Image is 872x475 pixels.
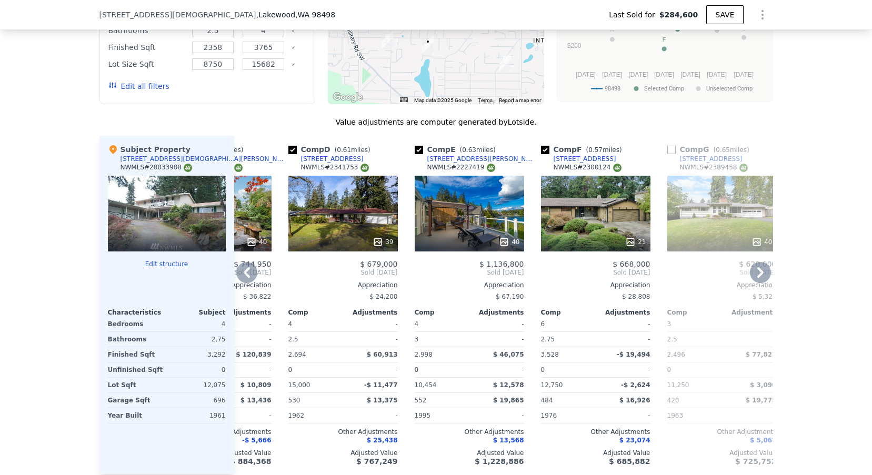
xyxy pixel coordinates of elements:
[541,381,563,389] span: 12,750
[234,260,271,268] span: $ 744,950
[487,164,495,172] img: NWMLS Logo
[680,155,743,163] div: [STREET_ADDRESS]
[246,237,267,247] div: 40
[750,381,776,389] span: $ 3,090
[108,378,165,392] div: Lot Sqft
[108,393,165,408] div: Garage Sqft
[609,9,659,20] span: Last Sold for
[415,268,524,277] span: Sold [DATE]
[288,144,375,155] div: Comp D
[662,36,666,43] text: F
[99,117,773,127] div: Value adjustments are computer generated by Lotside .
[364,381,398,389] span: -$ 11,477
[667,308,722,317] div: Comp
[541,281,650,289] div: Appreciation
[667,268,777,277] span: Sold [DATE]
[288,308,343,317] div: Comp
[288,381,310,389] span: 15,000
[667,332,720,347] div: 2.5
[472,362,524,377] div: -
[478,97,493,103] a: Terms (opens in new tab)
[169,378,226,392] div: 12,075
[667,366,671,373] span: 0
[108,332,165,347] div: Bathrooms
[541,351,559,358] span: 3,528
[415,308,469,317] div: Comp
[169,408,226,423] div: 1961
[295,11,335,19] span: , WA 98498
[493,437,524,444] span: $ 13,568
[301,163,369,172] div: NWMLS # 2341753
[415,408,467,423] div: 1995
[367,351,398,358] span: $ 60,913
[716,146,730,154] span: 0.65
[169,347,226,362] div: 3,292
[169,362,226,377] div: 0
[415,397,427,404] span: 552
[667,144,754,155] div: Comp G
[613,260,650,268] span: $ 668,000
[108,144,191,155] div: Subject Property
[567,42,581,49] text: $200
[499,97,541,103] a: Report a map error
[654,71,674,78] text: [DATE]
[707,71,727,78] text: [DATE]
[541,397,553,404] span: 484
[184,164,192,172] img: NWMLS Logo
[108,81,169,92] button: Edit all filters
[667,381,689,389] span: 11,250
[288,155,364,163] a: [STREET_ADDRESS]
[541,366,545,373] span: 0
[709,146,754,154] span: ( miles)
[739,164,748,172] img: NWMLS Logo
[108,317,165,331] div: Bedrooms
[121,155,238,163] div: [STREET_ADDRESS][DEMOGRAPHIC_DATA]
[169,393,226,408] div: 696
[621,381,650,389] span: -$ 2,624
[722,308,777,317] div: Adjustments
[667,281,777,289] div: Appreciation
[427,155,537,163] div: [STREET_ADDRESS][PERSON_NAME]
[598,408,650,423] div: -
[493,381,524,389] span: $ 12,578
[609,457,650,466] span: $ 685,882
[219,332,272,347] div: -
[415,351,433,358] span: 2,998
[345,332,398,347] div: -
[240,381,272,389] span: $ 10,809
[240,397,272,404] span: $ 13,436
[479,260,524,268] span: $ 1,136,800
[496,293,524,300] span: $ 67,190
[415,366,419,373] span: 0
[343,308,398,317] div: Adjustments
[582,146,626,154] span: ( miles)
[554,155,616,163] div: [STREET_ADDRESS]
[169,332,226,347] div: 2.75
[288,332,341,347] div: 2.5
[667,428,777,436] div: Other Adjustments
[472,317,524,331] div: -
[541,408,594,423] div: 1976
[288,268,398,277] span: Sold [DATE]
[541,308,596,317] div: Comp
[345,317,398,331] div: -
[99,9,256,20] span: [STREET_ADDRESS][DEMOGRAPHIC_DATA]
[415,144,500,155] div: Comp E
[288,281,398,289] div: Appreciation
[554,163,622,172] div: NWMLS # 2300124
[108,23,186,38] div: Bathrooms
[415,281,524,289] div: Appreciation
[472,332,524,347] div: -
[242,437,271,444] span: -$ 5,666
[367,397,398,404] span: $ 13,375
[400,97,407,102] button: Keyboard shortcuts
[108,57,186,72] div: Lot Size Sqft
[219,408,272,423] div: -
[576,71,596,78] text: [DATE]
[619,437,650,444] span: $ 23,074
[475,457,524,466] span: $ 1,228,886
[644,85,684,92] text: Selected Comp
[373,237,393,247] div: 39
[622,293,650,300] span: $ 28,808
[291,63,295,67] button: Clear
